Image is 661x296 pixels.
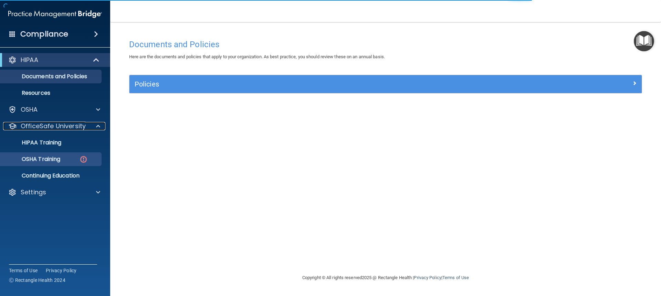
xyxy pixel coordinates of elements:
a: Policies [135,79,637,90]
a: Privacy Policy [414,275,441,280]
a: HIPAA [8,56,100,64]
h4: Compliance [20,29,68,39]
img: danger-circle.6113f641.png [79,155,88,164]
a: OfficeSafe University [8,122,100,130]
span: Here are the documents and policies that apply to your organization. As best practice, you should... [129,54,385,59]
img: PMB logo [8,7,102,21]
span: Ⓒ Rectangle Health 2024 [9,277,65,284]
a: Terms of Use [442,275,469,280]
p: Continuing Education [4,172,98,179]
p: Resources [4,90,98,96]
p: HIPAA [21,56,38,64]
p: OSHA [21,105,38,114]
a: Terms of Use [9,267,38,274]
h5: Policies [135,80,508,88]
a: Privacy Policy [46,267,77,274]
p: Settings [21,188,46,196]
a: OSHA [8,105,100,114]
p: Documents and Policies [4,73,98,80]
a: Settings [8,188,100,196]
p: HIPAA Training [4,139,61,146]
p: OfficeSafe University [21,122,86,130]
button: Open Resource Center [634,31,654,51]
h4: Documents and Policies [129,40,642,49]
p: OSHA Training [4,156,60,163]
div: Copyright © All rights reserved 2025 @ Rectangle Health | | [260,267,511,289]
